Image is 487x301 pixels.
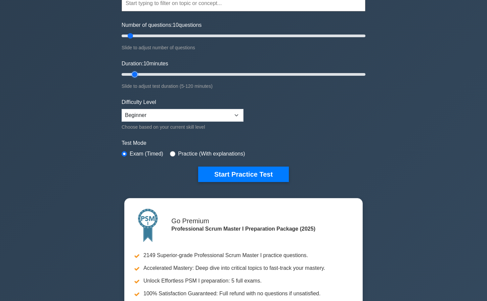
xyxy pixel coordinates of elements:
[143,61,149,66] span: 10
[122,82,365,90] div: Slide to adjust test duration (5-120 minutes)
[173,22,179,28] span: 10
[122,21,202,29] label: Number of questions: questions
[122,123,243,131] div: Choose based on your current skill level
[122,139,365,147] label: Test Mode
[122,44,365,52] div: Slide to adjust number of questions
[178,150,245,158] label: Practice (With explanations)
[198,167,289,182] button: Start Practice Test
[122,98,156,106] label: Difficulty Level
[122,60,168,68] label: Duration: minutes
[130,150,163,158] label: Exam (Timed)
